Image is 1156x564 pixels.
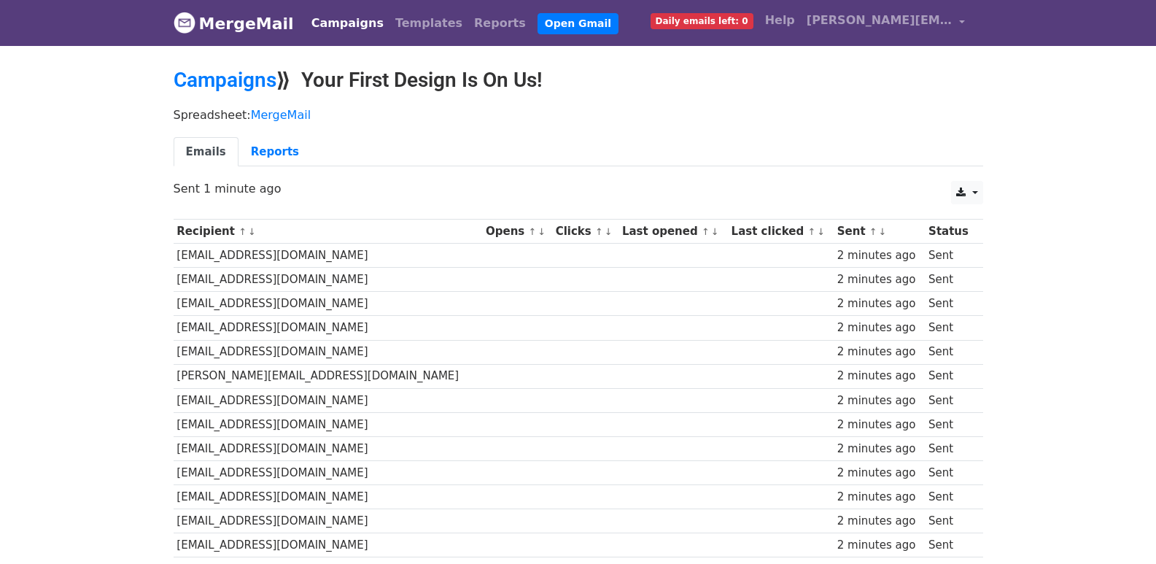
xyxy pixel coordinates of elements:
div: 2 minutes ago [837,295,922,312]
th: Sent [834,220,925,244]
a: ↑ [529,226,537,237]
span: [PERSON_NAME][EMAIL_ADDRESS][DOMAIN_NAME] [807,12,953,29]
a: MergeMail [251,108,311,122]
a: ↑ [702,226,710,237]
a: ↓ [605,226,613,237]
p: Spreadsheet: [174,107,983,123]
div: 2 minutes ago [837,344,922,360]
td: [EMAIL_ADDRESS][DOMAIN_NAME] [174,436,483,460]
th: Last clicked [728,220,834,244]
a: Daily emails left: 0 [645,6,759,35]
td: Sent [925,388,975,412]
a: ↓ [248,226,256,237]
td: Sent [925,292,975,316]
a: ↓ [817,226,825,237]
td: [EMAIL_ADDRESS][DOMAIN_NAME] [174,268,483,292]
a: ↑ [807,226,815,237]
a: ↑ [869,226,877,237]
th: Opens [482,220,552,244]
a: MergeMail [174,8,294,39]
a: Emails [174,137,238,167]
div: 2 minutes ago [837,441,922,457]
div: 2 minutes ago [837,368,922,385]
a: Campaigns [306,9,389,38]
td: [EMAIL_ADDRESS][DOMAIN_NAME] [174,412,483,436]
th: Status [925,220,975,244]
td: [EMAIL_ADDRESS][DOMAIN_NAME] [174,244,483,268]
td: [EMAIL_ADDRESS][DOMAIN_NAME] [174,340,483,364]
a: Help [759,6,801,35]
div: 2 minutes ago [837,537,922,554]
a: ↓ [711,226,719,237]
a: Open Gmail [538,13,618,34]
a: ↑ [595,226,603,237]
a: Campaigns [174,68,276,92]
a: ↑ [238,226,247,237]
td: Sent [925,412,975,436]
td: Sent [925,533,975,557]
th: Recipient [174,220,483,244]
div: 2 minutes ago [837,489,922,506]
td: Sent [925,509,975,533]
td: [EMAIL_ADDRESS][DOMAIN_NAME] [174,316,483,340]
td: Sent [925,340,975,364]
td: Sent [925,436,975,460]
div: 2 minutes ago [837,320,922,336]
td: [EMAIL_ADDRESS][DOMAIN_NAME] [174,533,483,557]
a: [PERSON_NAME][EMAIL_ADDRESS][DOMAIN_NAME] [801,6,971,40]
th: Clicks [552,220,618,244]
div: 2 minutes ago [837,465,922,482]
a: Reports [238,137,311,167]
span: Daily emails left: 0 [651,13,753,29]
a: ↓ [538,226,546,237]
h2: ⟫ Your First Design Is On Us! [174,68,983,93]
div: 2 minutes ago [837,393,922,409]
div: 2 minutes ago [837,513,922,530]
td: Sent [925,244,975,268]
img: MergeMail logo [174,12,195,34]
p: Sent 1 minute ago [174,181,983,196]
td: [EMAIL_ADDRESS][DOMAIN_NAME] [174,292,483,316]
th: Last opened [618,220,728,244]
td: [EMAIL_ADDRESS][DOMAIN_NAME] [174,388,483,412]
a: Templates [389,9,468,38]
td: [EMAIL_ADDRESS][DOMAIN_NAME] [174,461,483,485]
iframe: Chat Widget [1083,494,1156,564]
td: [PERSON_NAME][EMAIL_ADDRESS][DOMAIN_NAME] [174,364,483,388]
td: Sent [925,461,975,485]
td: Sent [925,316,975,340]
a: ↓ [879,226,887,237]
div: 2 minutes ago [837,417,922,433]
td: [EMAIL_ADDRESS][DOMAIN_NAME] [174,485,483,509]
td: Sent [925,485,975,509]
div: 2 minutes ago [837,247,922,264]
div: 2 minutes ago [837,271,922,288]
td: Sent [925,268,975,292]
td: [EMAIL_ADDRESS][DOMAIN_NAME] [174,509,483,533]
a: Reports [468,9,532,38]
td: Sent [925,364,975,388]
